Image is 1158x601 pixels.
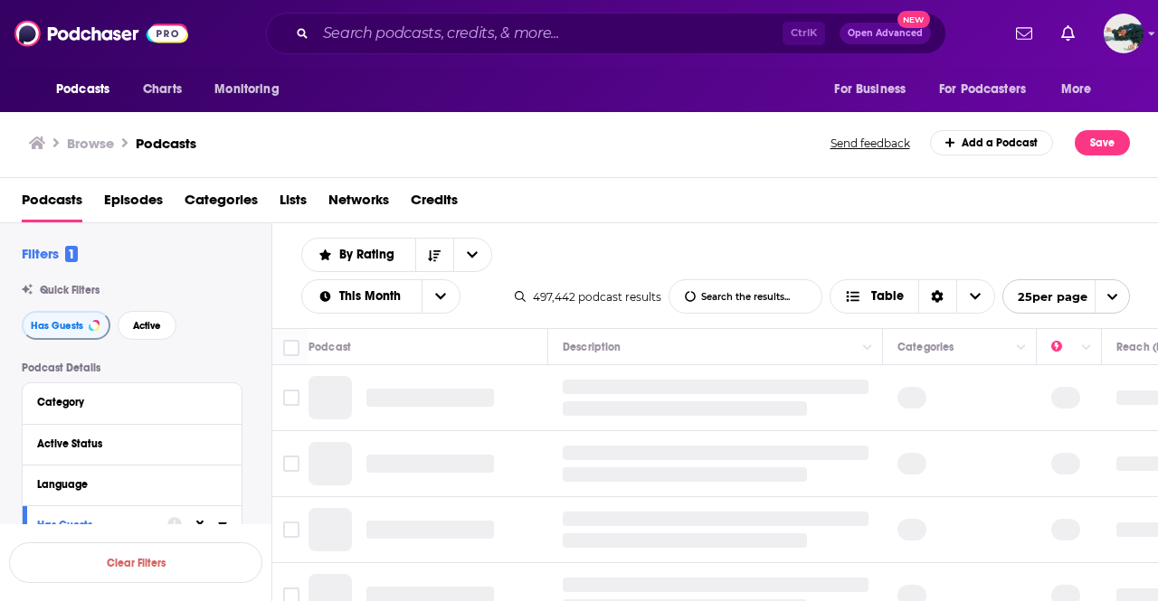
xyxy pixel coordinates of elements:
span: Ctrl K [783,22,825,45]
a: Add a Podcast [930,130,1054,155]
div: Categories [897,336,954,358]
button: Choose View [830,279,995,314]
button: Has Guests [37,513,167,536]
span: Monitoring [214,77,279,102]
img: Podchaser - Follow, Share and Rate Podcasts [14,16,188,51]
button: open menu [302,290,422,303]
a: Categories [185,185,258,222]
a: Show notifications dropdown [1009,18,1039,49]
button: Category [37,390,227,413]
a: Episodes [104,185,163,222]
button: Column Actions [1011,337,1032,359]
button: Active Status [37,432,227,455]
button: Column Actions [857,337,878,359]
button: Active [118,311,176,340]
button: Save [1075,130,1130,155]
span: More [1061,77,1092,102]
span: Active [133,321,161,331]
button: Sort Direction [415,239,453,271]
span: Toggle select row [283,390,299,406]
img: User Profile [1104,14,1144,53]
a: Lists [280,185,307,222]
a: Credits [411,185,458,222]
div: Sort Direction [918,280,956,313]
button: open menu [927,72,1052,107]
button: Has Guests [22,311,110,340]
div: 497,442 podcast results [515,290,661,304]
button: Column Actions [1076,337,1097,359]
span: Logged in as fsg.publicity [1104,14,1144,53]
span: 1 [65,246,78,262]
button: Language [37,473,227,495]
button: open menu [43,72,133,107]
div: Has Guests [37,519,156,531]
h2: Filters [22,245,78,262]
h3: Browse [67,135,114,152]
a: Networks [328,185,389,222]
div: Active Status [37,437,215,450]
span: This Month [339,290,407,303]
div: Podcast [308,336,351,358]
span: Podcasts [56,77,109,102]
span: For Podcasters [939,77,1026,102]
a: Charts [131,72,193,107]
p: Podcast Details [22,362,242,374]
button: Open AdvancedNew [840,23,931,44]
div: Description [563,336,621,358]
span: Toggle select row [283,455,299,472]
button: open menu [1002,279,1130,314]
input: Search podcasts, credits, & more... [316,19,783,48]
button: open menu [202,72,302,107]
span: By Rating [339,249,401,261]
div: Search podcasts, credits, & more... [266,13,946,54]
button: open menu [453,239,491,271]
button: open menu [302,249,415,261]
button: open menu [422,280,460,313]
button: open menu [821,72,928,107]
h2: Select Date Range [301,279,460,314]
span: Charts [143,77,182,102]
span: Toggle select row [283,521,299,538]
div: Category [37,396,215,408]
span: Table [871,290,904,303]
span: 25 per page [1003,283,1087,311]
a: Podcasts [22,185,82,222]
button: open menu [1049,72,1115,107]
button: Show profile menu [1104,14,1144,53]
span: For Business [834,77,906,102]
span: Has Guests [31,321,83,331]
div: Language [37,478,215,491]
span: Open Advanced [848,29,923,38]
h2: Choose List sort [301,238,492,272]
span: New [897,11,930,28]
span: Quick Filters [40,284,100,296]
button: Send feedback [825,136,916,151]
a: Podcasts [136,135,196,152]
a: Show notifications dropdown [1054,18,1082,49]
div: Power Score [1051,336,1077,358]
button: Clear Filters [9,542,262,583]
